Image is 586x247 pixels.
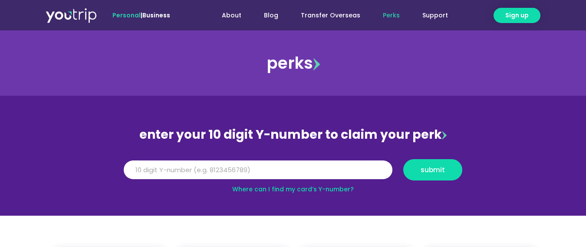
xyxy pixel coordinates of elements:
[290,7,372,23] a: Transfer Overseas
[232,185,354,194] a: Where can I find my card’s Y-number?
[194,7,459,23] nav: Menu
[494,8,540,23] a: Sign up
[372,7,411,23] a: Perks
[411,7,459,23] a: Support
[253,7,290,23] a: Blog
[211,7,253,23] a: About
[403,159,462,180] button: submit
[112,11,141,20] span: Personal
[142,11,170,20] a: Business
[421,167,445,173] span: submit
[124,160,392,180] input: 10 digit Y-number (e.g. 8123456789)
[119,123,467,146] div: enter your 10 digit Y-number to claim your perk
[505,11,529,20] span: Sign up
[112,11,170,20] span: |
[124,159,462,187] form: Y Number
